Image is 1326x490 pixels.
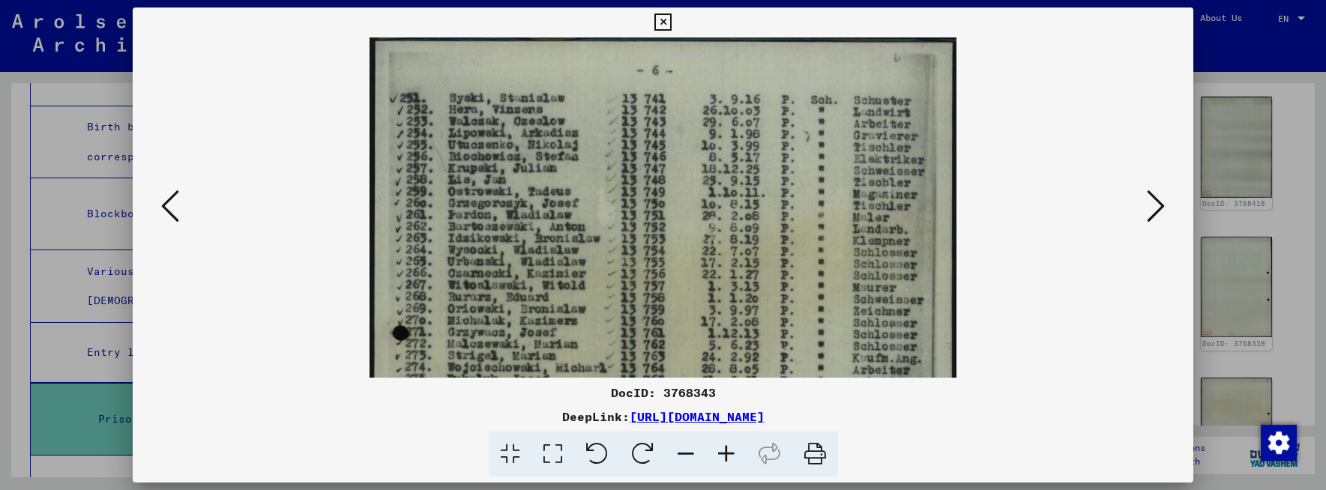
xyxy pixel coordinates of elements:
img: Change consent [1261,425,1297,461]
div: DocID: 3768343 [133,384,1193,402]
a: [URL][DOMAIN_NAME] [630,409,765,424]
div: Change consent [1260,424,1296,460]
div: DeepLink: [133,408,1193,426]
